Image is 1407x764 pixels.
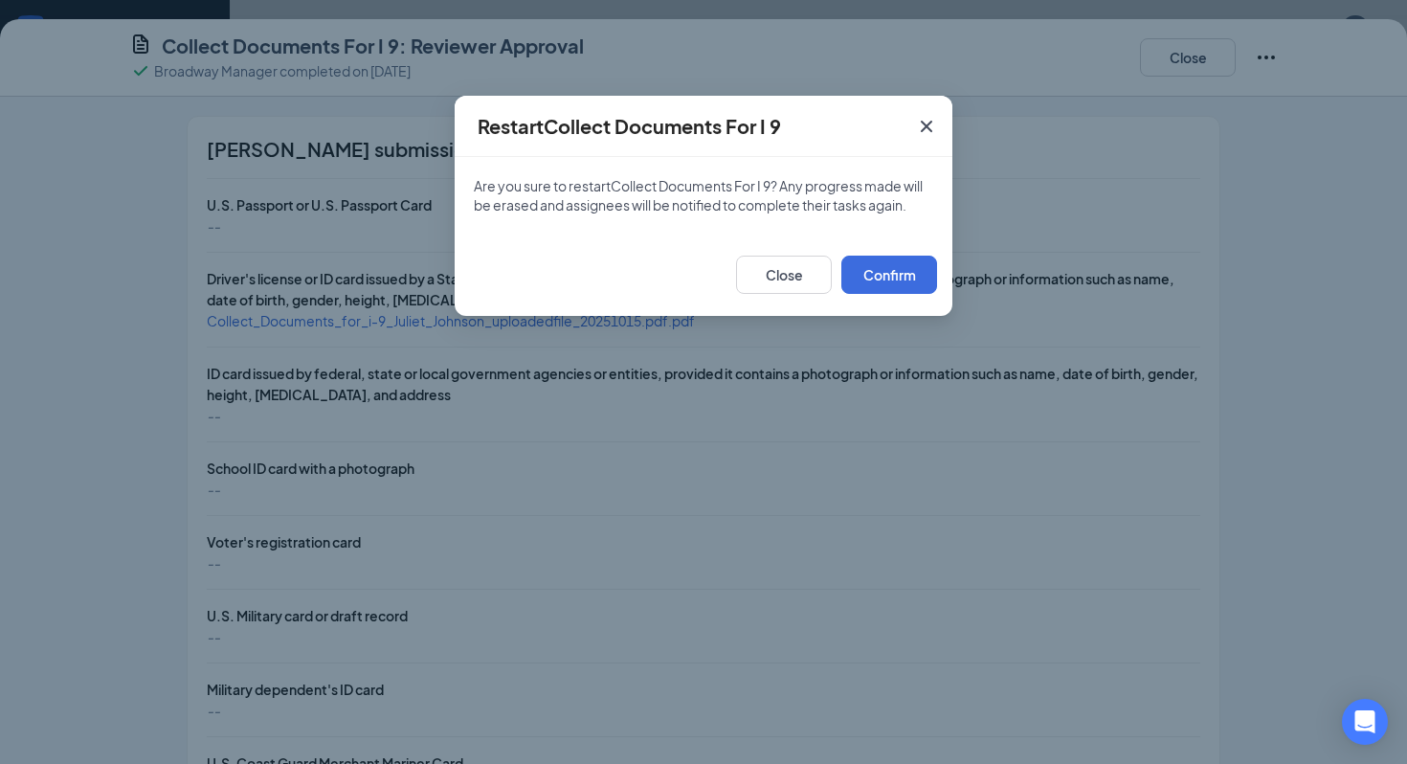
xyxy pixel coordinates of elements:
[915,115,938,138] svg: Cross
[1342,699,1388,745] div: Open Intercom Messenger
[478,113,781,140] h4: Restart Collect Documents For I 9
[736,256,832,294] button: Close
[474,176,933,214] p: Are you sure to restart Collect Documents For I 9 ? Any progress made will be erased and assignee...
[901,96,952,157] button: Close
[841,256,937,294] button: Confirm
